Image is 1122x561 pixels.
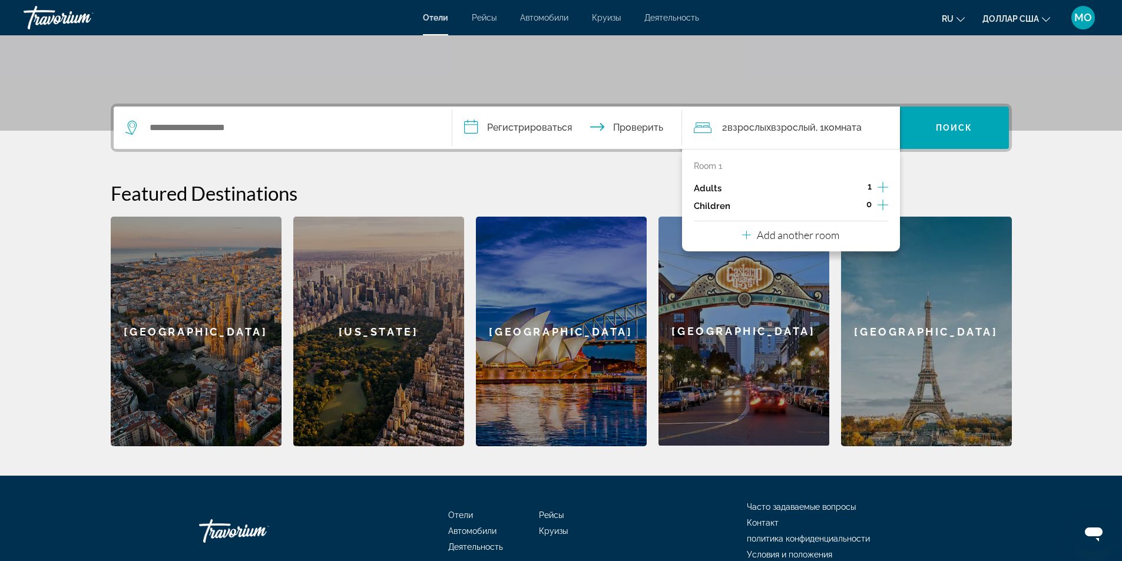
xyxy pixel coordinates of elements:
font: ru [942,14,954,24]
button: Decrement adults [851,181,862,195]
font: , 1 [816,122,824,133]
a: Часто задаваемые вопросы [747,502,856,512]
font: доллар США [982,14,1039,24]
button: Decrement children [850,199,860,213]
font: Взрослый [771,122,816,133]
button: Меню пользователя [1068,5,1098,30]
a: Автомобили [448,526,497,536]
a: Круизы [592,13,621,22]
font: комната [824,122,862,133]
p: Adults [694,184,721,194]
span: 0 [866,200,872,209]
a: Отели [423,13,448,22]
a: Условия и положения [747,550,832,559]
button: Increment adults [878,180,888,197]
a: Рейсы [472,13,497,22]
p: Children [694,201,730,211]
a: Деятельность [448,542,503,552]
button: Travelers: 1 adult, 0 children [682,107,900,149]
button: Increment children [878,197,888,215]
iframe: Кнопка запуска окна обмена сообщениями [1075,514,1113,552]
a: политика конфиденциальности [747,534,870,543]
a: [GEOGRAPHIC_DATA] [111,217,282,446]
div: Виджет поиска [114,107,1009,149]
a: Деятельность [644,13,699,22]
a: Травориум [24,2,141,33]
a: Контакт [747,518,779,527]
p: Add another room [757,228,839,241]
button: Поиск [900,107,1009,149]
a: Круизы [539,526,568,536]
button: Изменить язык [942,10,965,27]
button: Изменить валюту [982,10,1050,27]
button: Даты заезда и выезда [452,107,682,149]
font: взрослых [727,122,771,133]
h2: Featured Destinations [111,181,1012,205]
a: Травориум [199,513,317,549]
a: Отели [448,510,473,520]
a: [GEOGRAPHIC_DATA] [841,217,1012,446]
a: Автомобили [520,13,568,22]
a: [US_STATE] [293,217,464,446]
span: 1 [868,182,872,191]
font: 2 [722,122,727,133]
a: [GEOGRAPHIC_DATA] [658,217,829,446]
font: МО [1074,11,1092,24]
a: Рейсы [539,510,564,520]
font: Поиск [936,123,973,132]
a: [GEOGRAPHIC_DATA] [476,217,647,446]
p: Room 1 [694,161,722,171]
button: Add another room [742,221,839,245]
